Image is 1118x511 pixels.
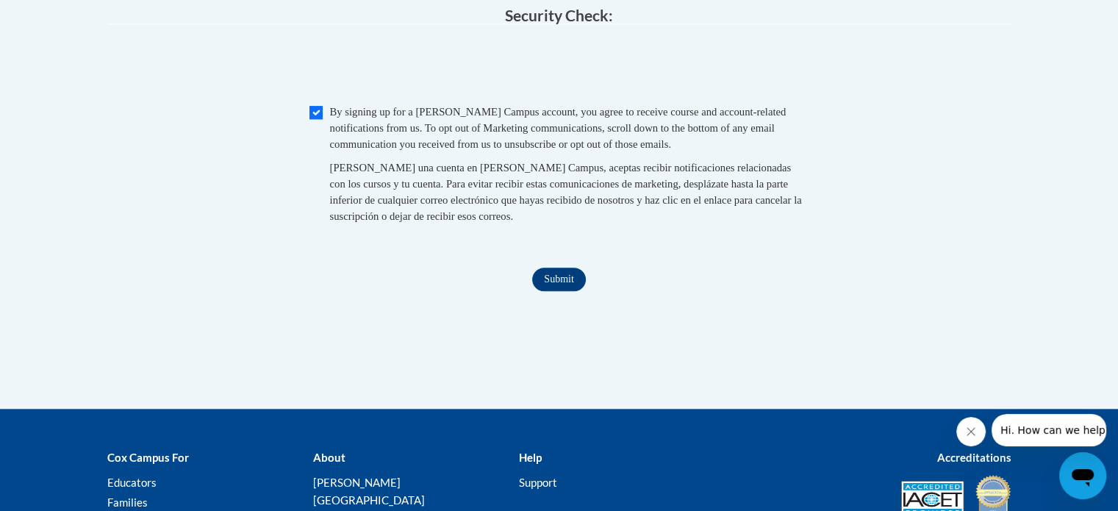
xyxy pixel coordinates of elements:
[937,451,1011,464] b: Accreditations
[107,451,189,464] b: Cox Campus For
[448,39,671,96] iframe: reCAPTCHA
[330,162,802,222] span: [PERSON_NAME] una cuenta en [PERSON_NAME] Campus, aceptas recibir notificaciones relacionadas con...
[312,451,345,464] b: About
[312,476,424,507] a: [PERSON_NAME][GEOGRAPHIC_DATA]
[505,6,613,24] span: Security Check:
[107,496,148,509] a: Families
[518,476,556,489] a: Support
[518,451,541,464] b: Help
[9,10,119,22] span: Hi. How can we help?
[330,106,786,150] span: By signing up for a [PERSON_NAME] Campus account, you agree to receive course and account-related...
[532,268,585,291] input: Submit
[992,414,1106,446] iframe: Message from company
[107,476,157,489] a: Educators
[1059,452,1106,499] iframe: Button to launch messaging window
[956,417,986,446] iframe: Close message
